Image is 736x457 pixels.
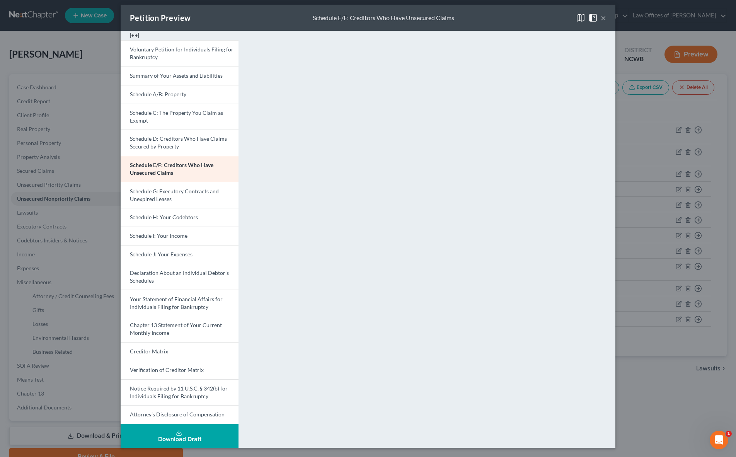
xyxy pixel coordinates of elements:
[130,367,204,373] span: Verification of Creditor Matrix
[130,31,139,40] img: expand-e0f6d898513216a626fdd78e52531dac95497ffd26381d4c15ee2fc46db09dca.svg
[252,37,609,414] iframe: <object ng-attr-data='[URL][DOMAIN_NAME]' type='application/pdf' width='100%' height='975px'></ob...
[121,104,239,130] a: Schedule C: The Property You Claim as Exempt
[130,12,191,23] div: Petition Preview
[130,135,227,150] span: Schedule D: Creditors Who Have Claims Secured by Property
[121,156,239,182] a: Schedule E/F: Creditors Who Have Unsecured Claims
[121,316,239,342] a: Chapter 13 Statement of Your Current Monthly Income
[121,40,239,67] a: Voluntary Petition for Individuals Filing for Bankruptcy
[121,245,239,264] a: Schedule J: Your Expenses
[576,13,585,22] img: map-close-ec6dd18eec5d97a3e4237cf27bb9247ecfb19e6a7ca4853eab1adfd70aa1fa45.svg
[130,109,223,124] span: Schedule C: The Property You Claim as Exempt
[130,269,229,284] span: Declaration About an Individual Debtor's Schedules
[121,264,239,290] a: Declaration About an Individual Debtor's Schedules
[127,436,232,442] div: Download Draft
[121,227,239,245] a: Schedule I: Your Income
[130,188,219,202] span: Schedule G: Executory Contracts and Unexpired Leases
[130,411,225,418] span: Attorney's Disclosure of Compensation
[121,405,239,424] a: Attorney's Disclosure of Compensation
[130,232,187,239] span: Schedule I: Your Income
[130,296,223,310] span: Your Statement of Financial Affairs for Individuals Filing for Bankruptcy
[121,182,239,208] a: Schedule G: Executory Contracts and Unexpired Leases
[726,431,732,437] span: 1
[710,431,728,449] iframe: Intercom live chat
[130,91,186,97] span: Schedule A/B: Property
[121,85,239,104] a: Schedule A/B: Property
[588,13,598,22] img: help-close-5ba153eb36485ed6c1ea00a893f15db1cb9b99d6cae46e1a8edb6c62d00a1a76.svg
[130,72,223,79] span: Summary of Your Assets and Liabilities
[130,348,168,355] span: Creditor Matrix
[601,13,606,22] button: ×
[130,214,198,220] span: Schedule H: Your Codebtors
[121,67,239,85] a: Summary of Your Assets and Liabilities
[130,322,222,336] span: Chapter 13 Statement of Your Current Monthly Income
[121,130,239,156] a: Schedule D: Creditors Who Have Claims Secured by Property
[121,208,239,227] a: Schedule H: Your Codebtors
[121,361,239,379] a: Verification of Creditor Matrix
[313,14,454,22] div: Schedule E/F: Creditors Who Have Unsecured Claims
[121,290,239,316] a: Your Statement of Financial Affairs for Individuals Filing for Bankruptcy
[121,424,239,448] button: Download Draft
[130,385,228,399] span: Notice Required by 11 U.S.C. § 342(b) for Individuals Filing for Bankruptcy
[130,162,213,176] span: Schedule E/F: Creditors Who Have Unsecured Claims
[130,46,233,60] span: Voluntary Petition for Individuals Filing for Bankruptcy
[121,379,239,406] a: Notice Required by 11 U.S.C. § 342(b) for Individuals Filing for Bankruptcy
[130,251,193,257] span: Schedule J: Your Expenses
[121,342,239,361] a: Creditor Matrix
